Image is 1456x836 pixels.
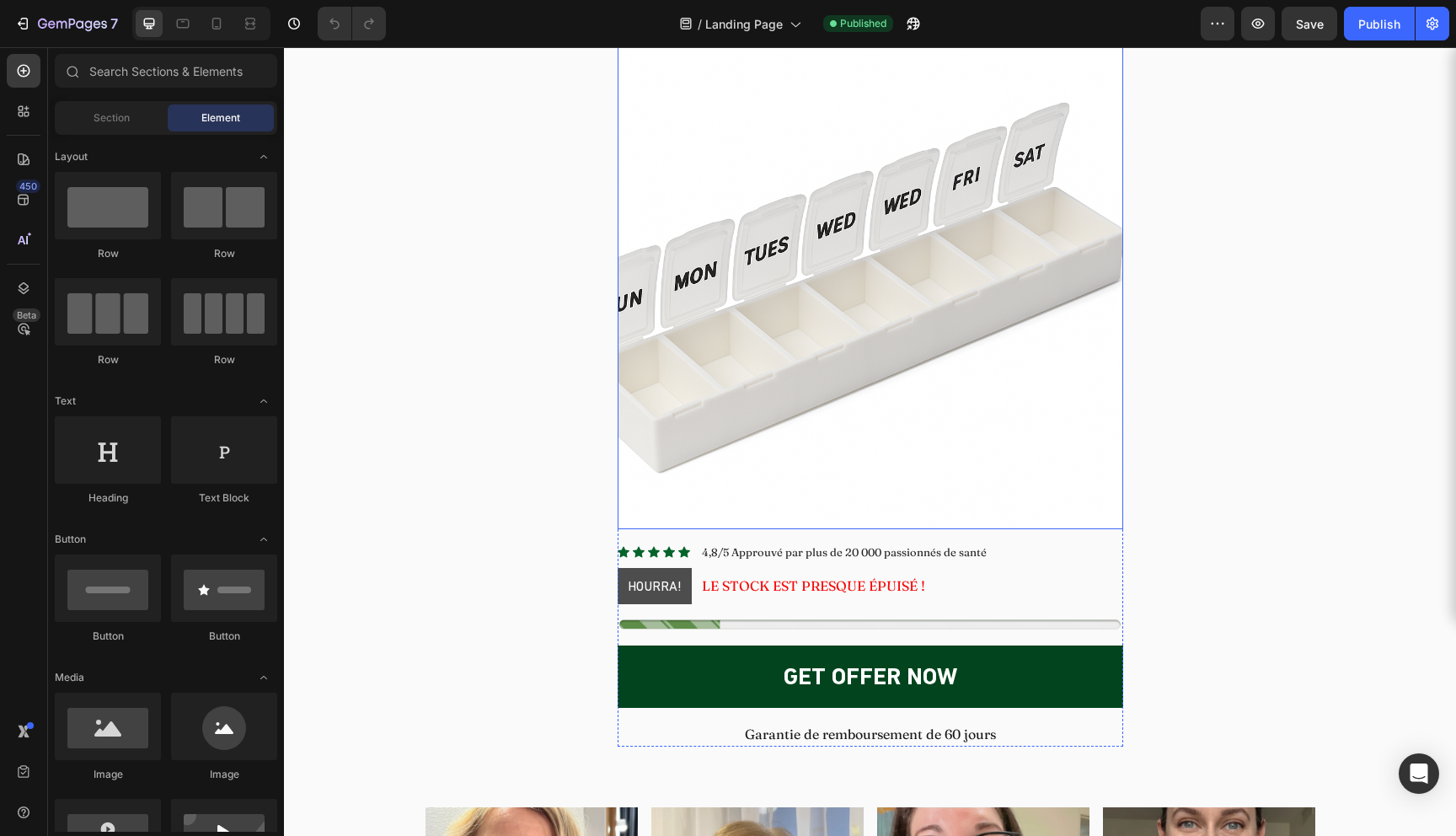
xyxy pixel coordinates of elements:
[284,47,1456,836] iframe: Design area
[16,180,40,193] div: 450
[13,308,40,322] div: Beta
[500,608,673,651] div: GET OFFER NOW
[55,352,161,367] div: Row
[201,110,240,126] span: Element
[334,521,408,557] button: <p>HOURRA!</p>
[250,664,277,691] span: Toggle open
[418,527,641,551] p: LE STOCK EST PRESQUE ÉPUISÉ !
[1358,15,1400,33] div: Publish
[55,670,84,685] span: Media
[250,143,277,170] span: Toggle open
[55,490,161,506] div: Heading
[171,352,277,367] div: Row
[250,388,277,415] span: Toggle open
[334,598,839,661] button: GET OFFER NOW
[1296,17,1324,31] span: Save
[705,15,783,33] span: Landing Page
[110,13,118,34] p: 7
[335,676,838,698] p: Garantie de remboursement de 60 jours
[1399,753,1439,794] div: Open Intercom Messenger
[55,532,86,547] span: Button
[171,246,277,261] div: Row
[1282,7,1337,40] button: Save
[7,7,126,40] button: 7
[698,15,702,33] span: /
[171,767,277,782] div: Image
[94,110,130,126] span: Section
[250,526,277,553] span: Toggle open
[840,16,886,31] span: Published
[55,629,161,644] div: Button
[171,490,277,506] div: Text Block
[55,149,88,164] span: Layout
[318,7,386,40] div: Undo/Redo
[418,497,703,512] p: 4,8/5 Approuvé par plus de 20 000 passionnés de santé
[55,246,161,261] div: Row
[55,54,277,88] input: Search Sections & Elements
[171,629,277,644] div: Button
[344,527,398,551] p: HOURRA!
[55,394,76,409] span: Text
[55,767,161,782] div: Image
[1344,7,1415,40] button: Publish
[334,565,839,587] img: gempages_581179120260481544-9a07b434-024f-4c70-a94a-e77f3fa9c971.png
